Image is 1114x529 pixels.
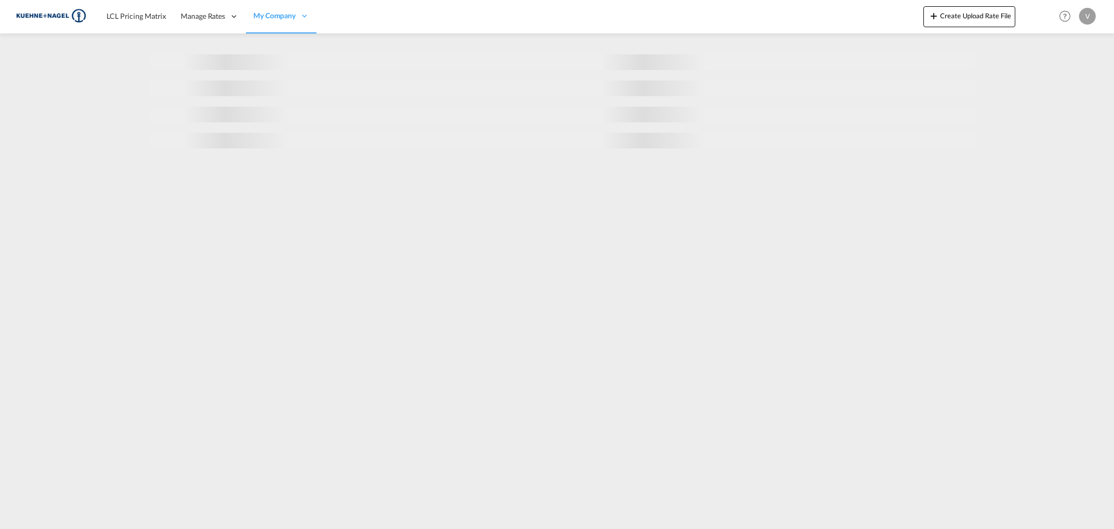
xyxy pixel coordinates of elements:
[923,6,1015,27] button: icon-plus 400-fgCreate Upload Rate File
[1056,7,1074,25] span: Help
[928,9,940,22] md-icon: icon-plus 400-fg
[16,5,86,28] img: 36441310f41511efafde313da40ec4a4.png
[181,11,225,21] span: Manage Rates
[1079,8,1096,25] div: V
[253,10,296,21] span: My Company
[107,11,166,20] span: LCL Pricing Matrix
[1056,7,1079,26] div: Help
